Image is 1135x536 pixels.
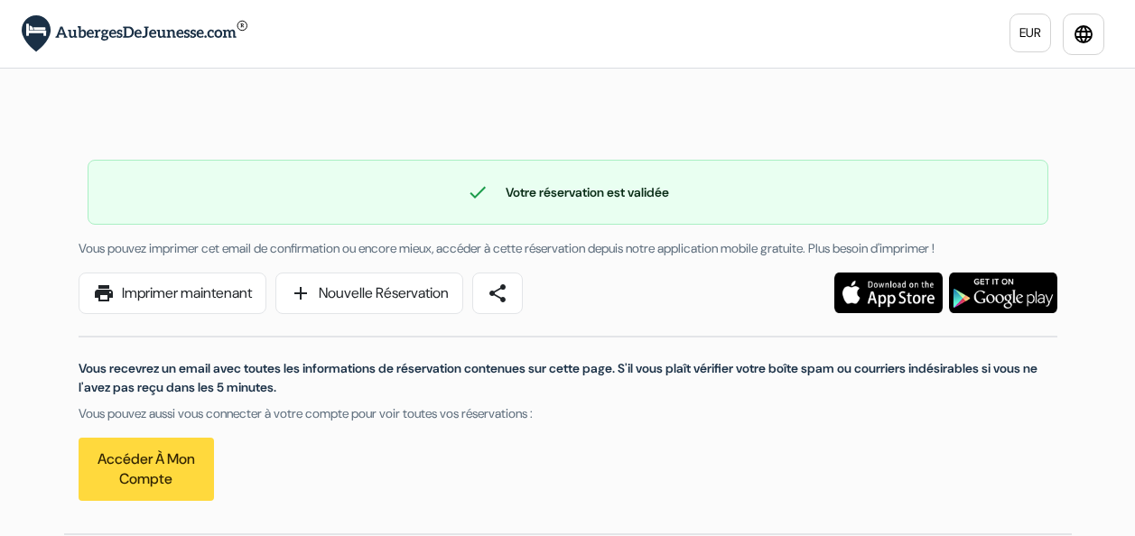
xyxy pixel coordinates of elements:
[79,438,214,501] a: Accéder à mon compte
[22,15,247,52] img: AubergesDeJeunesse.com
[1073,23,1094,45] i: language
[949,273,1057,313] img: Téléchargez l'application gratuite
[93,282,115,304] span: print
[79,240,935,256] span: Vous pouvez imprimer cet email de confirmation ou encore mieux, accéder à cette réservation depui...
[1009,14,1051,52] a: EUR
[467,181,488,203] span: check
[1063,14,1104,55] a: language
[88,181,1047,203] div: Votre réservation est validée
[79,273,266,314] a: printImprimer maintenant
[275,273,463,314] a: addNouvelle Réservation
[834,273,943,313] img: Téléchargez l'application gratuite
[79,404,1057,423] p: Vous pouvez aussi vous connecter à votre compte pour voir toutes vos réservations :
[290,282,312,304] span: add
[487,282,508,304] span: share
[79,359,1057,397] p: Vous recevrez un email avec toutes les informations de réservation contenues sur cette page. S'il...
[472,273,523,314] a: share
